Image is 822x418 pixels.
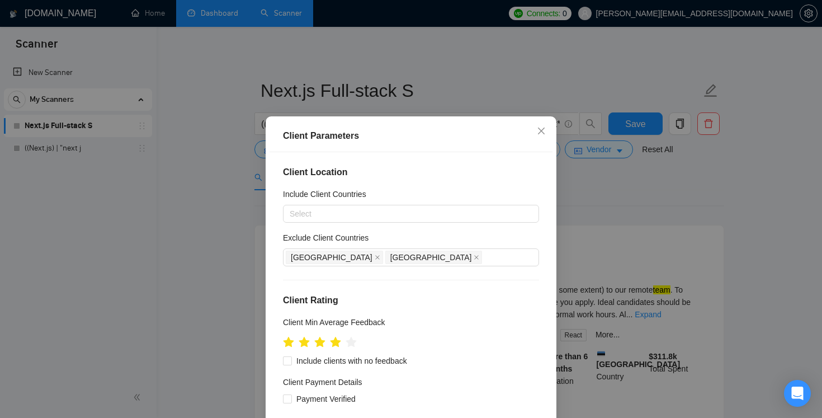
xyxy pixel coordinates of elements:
[784,380,811,407] div: Open Intercom Messenger
[299,336,310,347] span: star
[375,255,380,260] span: close
[291,251,372,264] span: [GEOGRAPHIC_DATA]
[283,188,366,200] h5: Include Client Countries
[385,251,483,264] span: Pakistan
[283,316,385,328] h5: Client Min Average Feedback
[283,294,539,307] h4: Client Rating
[283,376,362,388] h4: Client Payment Details
[526,116,556,147] button: Close
[292,393,360,405] span: Payment Verified
[292,355,412,367] span: Include clients with no feedback
[283,129,539,143] div: Client Parameters
[314,336,325,347] span: star
[474,255,479,260] span: close
[346,336,357,347] span: star
[537,126,546,135] span: close
[283,166,539,179] h4: Client Location
[286,251,383,264] span: India
[330,336,341,347] span: star
[390,251,472,264] span: [GEOGRAPHIC_DATA]
[283,232,369,244] h5: Exclude Client Countries
[283,336,294,347] span: star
